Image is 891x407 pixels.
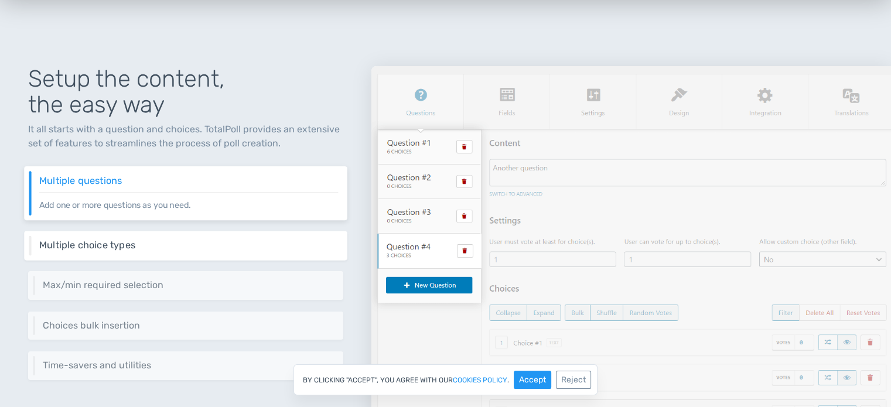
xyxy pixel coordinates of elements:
[43,320,334,331] h6: Choices bulk insertion
[39,250,338,251] p: You can have choices as plain text, image, video, audio or even HTML.
[43,360,334,371] h6: Time-savers and utilities
[39,175,338,186] h6: Multiple questions
[28,122,343,151] p: It all starts with a question and choices. TotalPoll provides an extensive set of features to str...
[28,66,343,118] h1: Setup the content, the easy way
[39,192,338,211] p: Add one or more questions as you need.
[43,280,334,290] h6: Max/min required selection
[514,371,551,389] button: Accept
[453,377,507,384] a: cookies policy
[39,240,338,250] h6: Multiple choice types
[293,364,598,395] div: By clicking "Accept", you agree with our .
[556,371,591,389] button: Reject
